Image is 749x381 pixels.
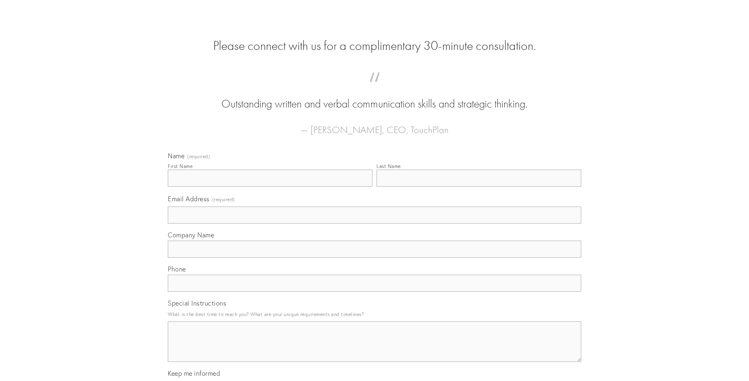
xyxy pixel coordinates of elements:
span: (required) [187,154,210,159]
div: Last Name [377,163,401,169]
h2: Please connect with us for a complimentary 30-minute consultation. [168,38,581,54]
div: First Name [168,163,193,169]
blockquote: Outstanding written and verbal communication skills and strategic thinking. [181,80,568,112]
span: Keep me informed [168,369,220,377]
span: Special Instructions [168,299,226,307]
figcaption: — [PERSON_NAME], CEO, TouchPlan [181,112,568,138]
span: Company Name [168,231,214,239]
p: What is the best time to reach you? What are your unique requirements and timelines? [168,309,581,320]
span: Name [168,152,184,160]
span: Email Address [168,195,210,203]
span: (required) [212,194,235,205]
span: “ [181,80,568,96]
span: Phone [168,265,186,273]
